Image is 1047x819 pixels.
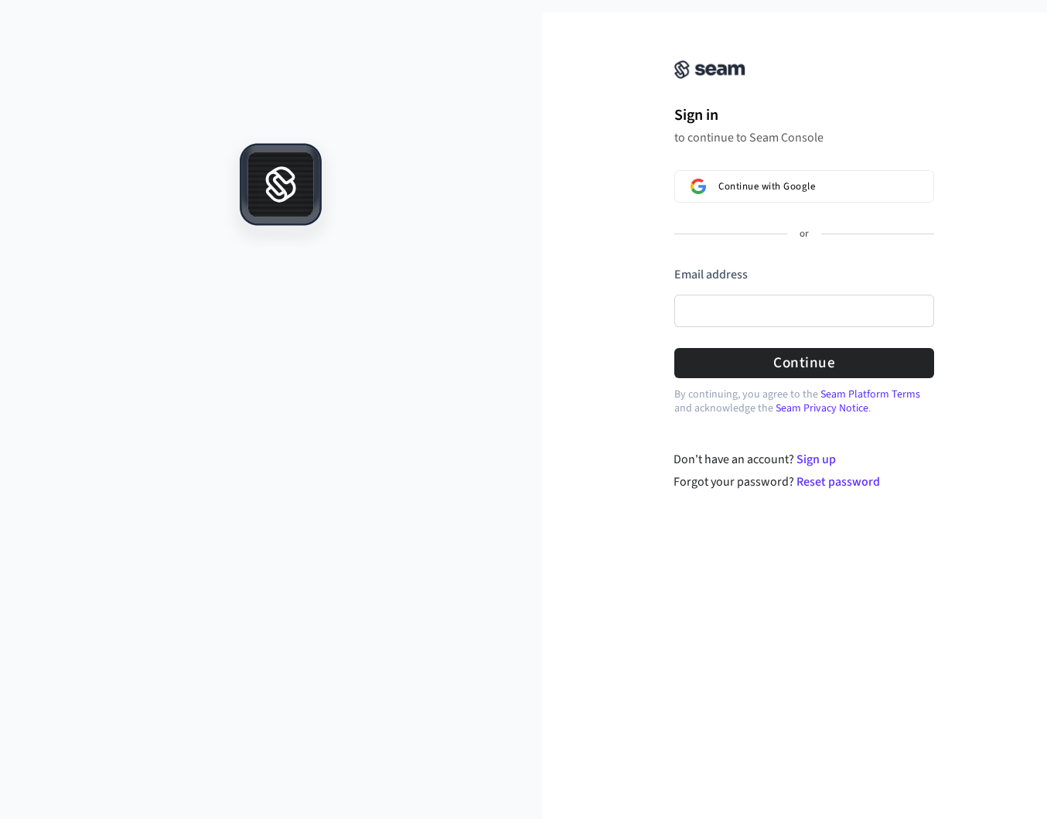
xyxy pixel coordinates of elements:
[674,348,934,378] button: Continue
[674,473,934,491] div: Forgot your password?
[796,451,836,468] a: Sign up
[674,60,745,79] img: Seam Console
[674,266,748,283] label: Email address
[718,180,815,193] span: Continue with Google
[674,130,934,145] p: to continue to Seam Console
[674,104,934,127] h1: Sign in
[776,401,868,416] a: Seam Privacy Notice
[674,450,934,469] div: Don't have an account?
[674,387,934,415] p: By continuing, you agree to the and acknowledge the .
[820,387,920,402] a: Seam Platform Terms
[800,227,809,241] p: or
[691,179,706,194] img: Sign in with Google
[796,473,880,490] a: Reset password
[674,170,934,203] button: Sign in with GoogleContinue with Google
